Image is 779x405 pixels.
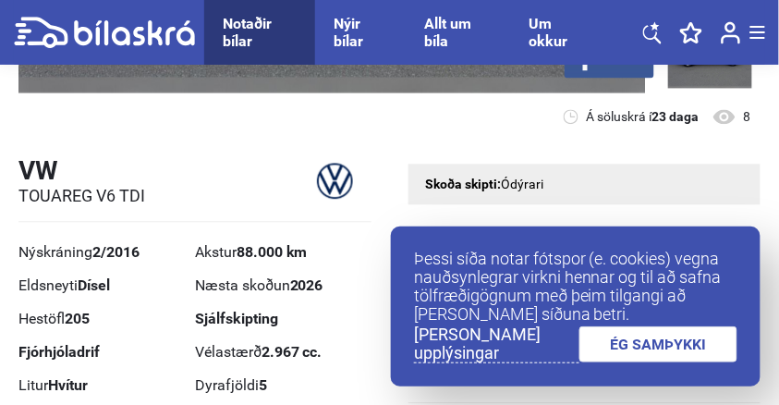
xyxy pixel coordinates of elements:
[237,243,308,261] b: 88.000 km
[195,278,364,293] div: Næsta skoðun
[414,325,579,363] a: [PERSON_NAME] upplýsingar
[195,310,278,327] b: Sjálfskipting
[78,276,110,294] b: Dísel
[195,345,364,360] div: Vélastærð
[721,21,741,44] img: user-login.svg
[259,376,267,394] b: 5
[426,177,502,191] strong: Skoða skipti:
[18,312,188,326] div: Hestöfl
[744,102,751,131] span: 8
[223,15,297,50] a: Notaðir bílar
[92,243,140,261] b: 2/2016
[579,326,738,362] a: ÉG SAMÞYKKI
[547,374,742,387] a: 316 bílar á söluskrá
[299,154,371,207] img: logo VW TOUAREG V6 TDI
[195,245,364,260] div: Akstur
[652,109,700,124] b: 23 daga
[587,102,700,131] span: Á söluskrá í
[18,245,188,260] div: Nýskráning
[502,177,544,191] span: Ódýrari
[334,15,387,50] a: Nýir bílar
[529,15,588,50] a: Um okkur
[414,250,737,324] p: Þessi síða notar fótspor (e. cookies) vegna nauðsynlegrar virkni hennar og til að safna tölfræðig...
[18,155,145,186] h1: VW
[18,186,145,206] h2: TOUAREG V6 TDI
[262,343,323,361] b: 2.967 cc.
[290,276,323,294] b: 2026
[65,310,90,327] b: 205
[18,378,188,393] div: Litur
[48,376,88,394] b: Hvítur
[18,343,100,361] b: Fjórhjóladrif
[18,278,188,293] div: Eldsneyti
[424,15,492,50] a: Allt um bíla
[195,378,364,393] div: Dyrafjöldi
